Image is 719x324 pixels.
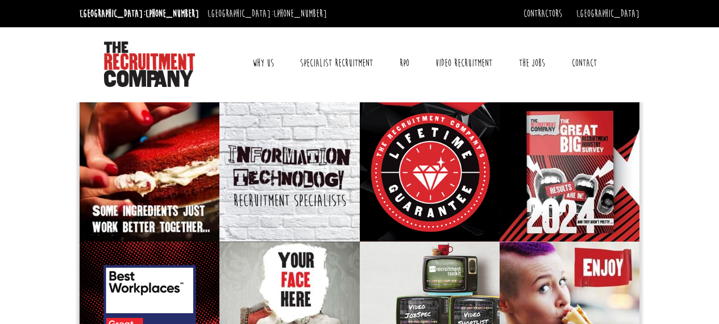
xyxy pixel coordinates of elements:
[77,5,202,23] li: [GEOGRAPHIC_DATA]:
[244,49,282,77] a: Why Us
[292,49,381,77] a: Specialist Recruitment
[273,7,327,20] a: [PHONE_NUMBER]
[205,5,330,23] li: [GEOGRAPHIC_DATA]:
[576,7,639,20] a: [GEOGRAPHIC_DATA]
[563,49,605,77] a: Contact
[523,7,562,20] a: Contractors
[391,49,418,77] a: RPO
[146,7,199,20] a: [PHONE_NUMBER]
[427,49,501,77] a: Video Recruitment
[510,49,554,77] a: The Jobs
[104,41,195,87] img: The Recruitment Company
